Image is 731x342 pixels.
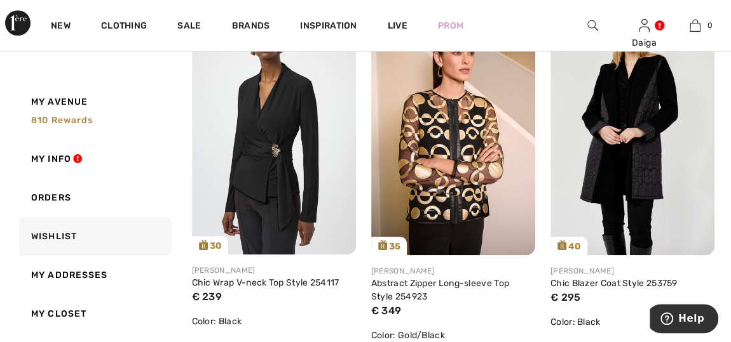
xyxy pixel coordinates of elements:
[17,294,172,333] a: My Closet
[17,178,172,217] a: Orders
[31,95,88,109] span: My Avenue
[587,18,598,33] img: search the website
[371,329,535,342] div: Color: Gold/Black
[192,291,222,303] span: € 239
[300,20,357,34] span: Inspiration
[550,10,714,255] a: 40
[192,315,356,328] div: Color: Black
[17,256,172,294] a: My Addresses
[17,140,172,178] a: My Info
[639,19,650,31] a: Sign In
[550,315,714,329] div: Color: Black
[232,20,270,34] a: Brands
[31,115,93,126] span: 810 rewards
[371,10,535,255] a: 35
[671,18,721,33] a: 0
[371,305,402,317] span: € 349
[192,265,356,276] div: [PERSON_NAME]
[5,10,31,36] img: 1ère Avenue
[177,20,201,34] a: Sale
[51,20,71,34] a: New
[371,278,509,302] a: Abstract Zipper Long-sleeve Top Style 254923
[192,277,339,288] a: Chic Wrap V-neck Top Style 254117
[371,10,535,255] img: joseph-ribkoff-jackets-blazers-gold-black_254923a_7_d867_search.jpg
[619,36,669,49] div: Daiga
[550,10,714,255] img: frank-lyman-outerwear-black_253759_5_867c_search.jpg
[690,18,700,33] img: My Bag
[550,278,678,289] a: Chic Blazer Coat Style 253759
[650,304,718,336] iframe: Opens a widget where you can find more information
[550,291,581,303] span: € 295
[639,18,650,33] img: My Info
[17,217,172,256] a: Wishlist
[371,265,535,277] div: [PERSON_NAME]
[438,19,463,32] a: Prom
[192,10,356,255] img: joseph-ribkoff-tops-black_254117a_1_1595_search.jpg
[101,20,147,34] a: Clothing
[707,20,712,31] span: 0
[550,265,714,277] div: [PERSON_NAME]
[192,10,356,255] a: 30
[388,19,407,32] a: Live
